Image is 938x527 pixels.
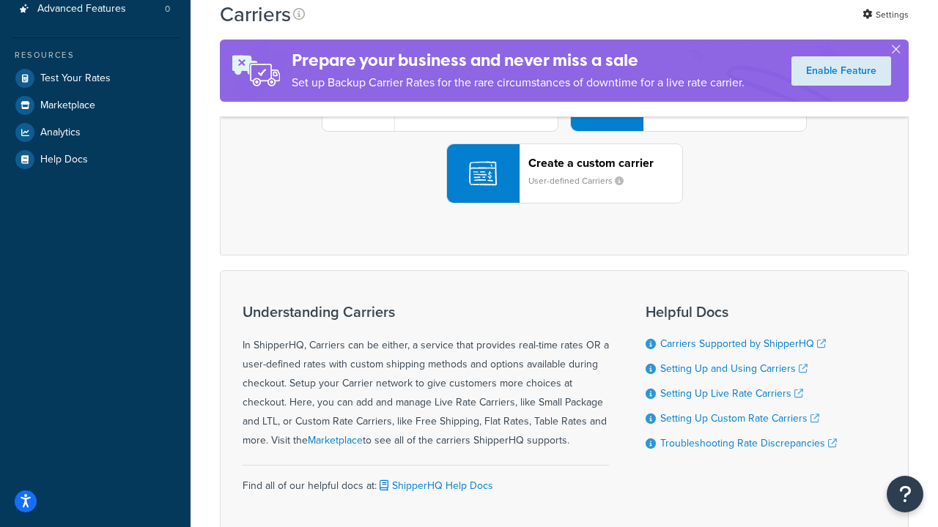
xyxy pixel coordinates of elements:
a: Settings [863,4,909,25]
div: Resources [11,49,180,61]
h4: Prepare your business and never miss a sale [292,48,745,72]
span: Help Docs [40,154,88,166]
a: Test Your Rates [11,65,180,91]
a: Marketplace [308,433,363,448]
a: Setting Up Live Rate Carriers [660,386,803,401]
button: Open Resource Center [887,476,923,512]
span: Test Your Rates [40,72,111,85]
p: Set up Backup Carrier Rates for the rare circumstances of downtime for a live rate carrier. [292,72,745,93]
a: Setting Up and Using Carriers [660,361,808,376]
img: icon-carrier-custom-c93b8a24.svg [469,160,497,187]
a: Marketplace [11,92,180,119]
a: ShipperHQ Help Docs [377,478,493,493]
a: Carriers Supported by ShipperHQ [660,336,826,351]
span: Marketplace [40,100,95,112]
a: Setting Up Custom Rate Carriers [660,411,819,426]
span: 0 [165,3,170,15]
div: Find all of our helpful docs at: [243,465,609,496]
header: Create a custom carrier [528,156,682,170]
a: Help Docs [11,146,180,173]
small: User-defined Carriers [528,174,635,187]
span: Advanced Features [37,3,126,15]
a: Troubleshooting Rate Discrepancies [660,436,837,451]
div: In ShipperHQ, Carriers can be either, a service that provides real-time rates OR a user-defined r... [243,304,609,450]
span: Analytics [40,127,81,139]
h3: Helpful Docs [646,304,837,320]
a: Enable Feature [791,56,891,86]
h3: Understanding Carriers [243,304,609,320]
button: Create a custom carrierUser-defined Carriers [446,143,683,203]
a: Analytics [11,119,180,146]
img: ad-rules-rateshop-fe6ec290ccb7230408bd80ed9643f0289d75e0ffd9eb532fc0e269fcd187b520.png [220,40,292,102]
